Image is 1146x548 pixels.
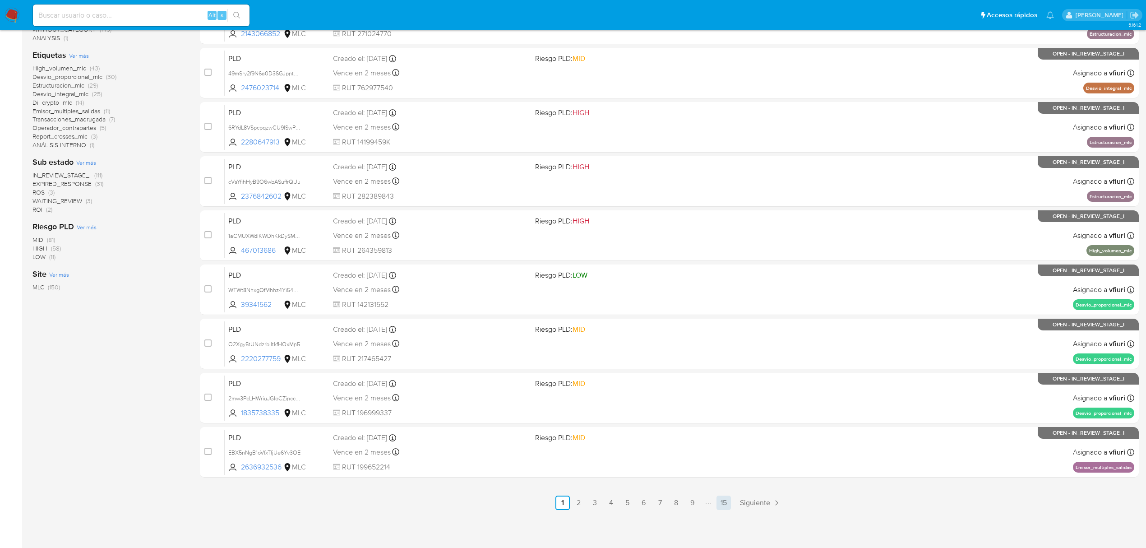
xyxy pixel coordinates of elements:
[1046,11,1054,19] a: Notificaciones
[208,11,216,19] span: Alt
[227,9,246,22] button: search-icon
[1076,11,1127,19] p: valentina.fiuri@mercadolibre.com
[221,11,223,19] span: s
[1128,21,1141,28] span: 3.161.2
[33,9,250,21] input: Buscar usuario o caso...
[1130,10,1139,20] a: Salir
[987,10,1037,20] span: Accesos rápidos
